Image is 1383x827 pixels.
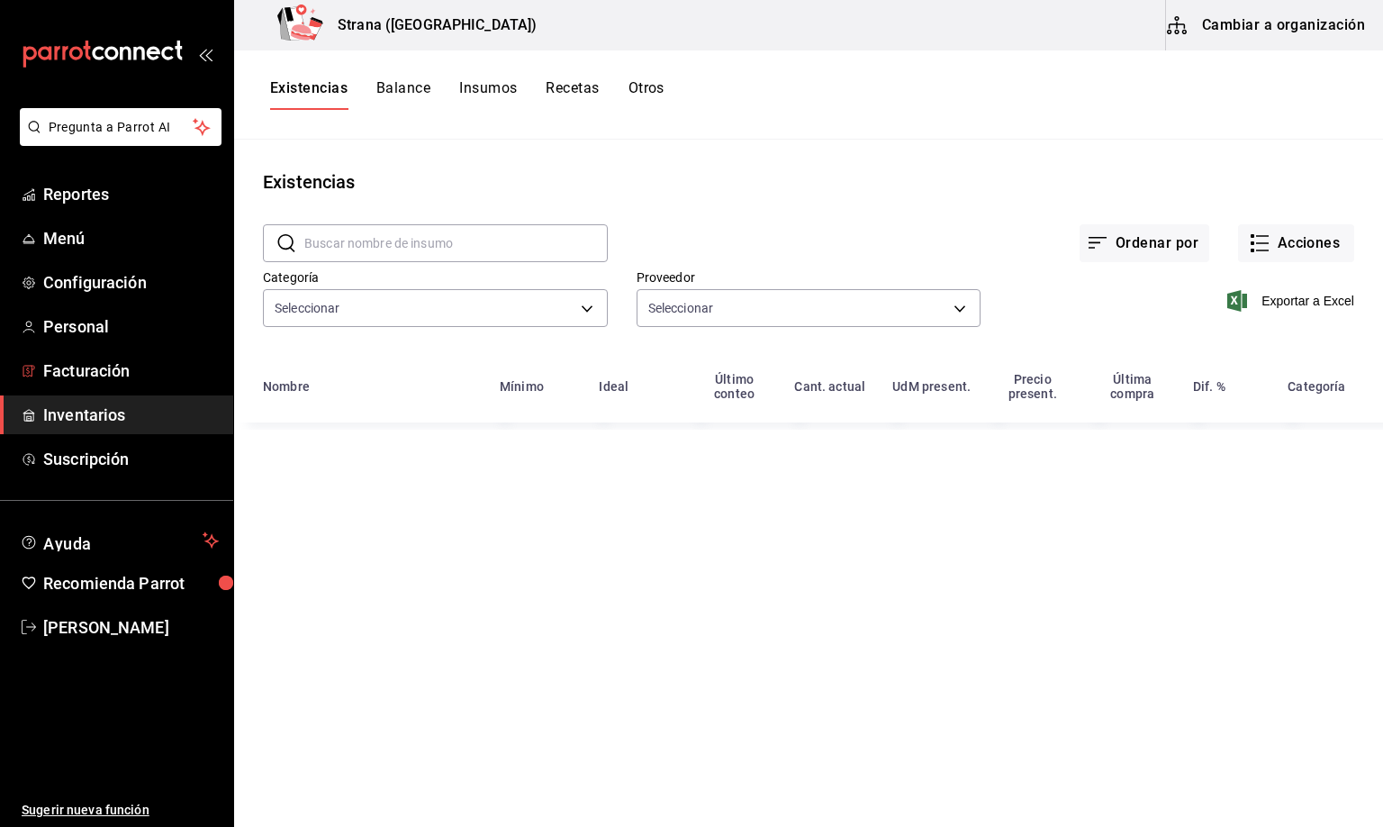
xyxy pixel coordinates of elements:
span: Menú [43,226,219,250]
span: Seleccionar [648,299,713,317]
div: Ideal [599,379,628,394]
h3: Strana ([GEOGRAPHIC_DATA]) [323,14,537,36]
input: Buscar nombre de insumo [304,225,608,261]
button: Balance [376,79,430,110]
span: Facturación [43,359,219,383]
span: Sugerir nueva función [22,801,219,820]
div: Último conteo [696,372,773,401]
span: Ayuda [43,530,195,551]
label: Proveedor [637,271,981,284]
span: Inventarios [43,403,219,427]
button: Ordenar por [1080,224,1209,262]
button: Existencias [270,79,348,110]
button: open_drawer_menu [198,47,212,61]
button: Otros [628,79,664,110]
div: Última compra [1094,372,1172,401]
button: Recetas [546,79,599,110]
div: Precio present. [993,372,1072,401]
div: Nombre [263,379,310,394]
a: Pregunta a Parrot AI [13,131,221,150]
div: navigation tabs [270,79,664,110]
span: Personal [43,314,219,339]
div: Existencias [263,168,355,195]
button: Acciones [1238,224,1354,262]
div: Cant. actual [794,379,865,394]
span: [PERSON_NAME] [43,615,219,640]
div: UdM present. [892,379,971,394]
button: Insumos [459,79,517,110]
span: Reportes [43,182,219,206]
div: Mínimo [500,379,544,394]
span: Suscripción [43,447,219,471]
div: Dif. % [1193,379,1225,394]
span: Seleccionar [275,299,339,317]
label: Categoría [263,271,608,284]
div: Categoría [1288,379,1345,394]
span: Recomienda Parrot [43,571,219,595]
span: Configuración [43,270,219,295]
span: Pregunta a Parrot AI [49,118,194,137]
button: Pregunta a Parrot AI [20,108,221,146]
button: Exportar a Excel [1231,290,1354,312]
